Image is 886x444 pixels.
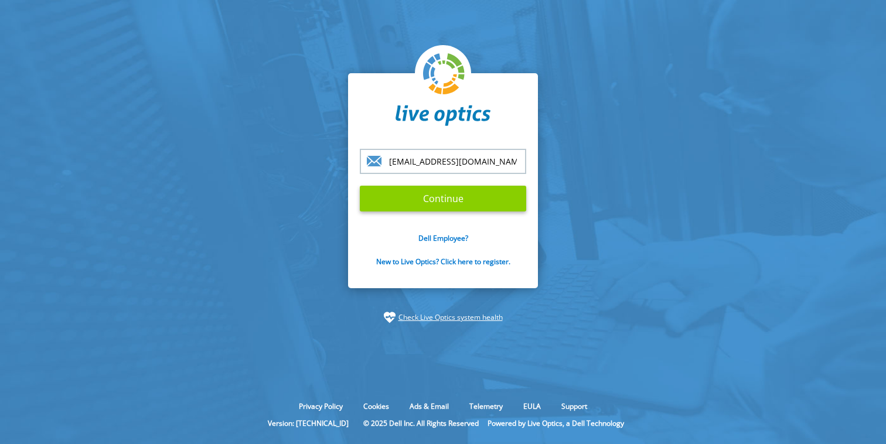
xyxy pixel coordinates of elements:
img: status-check-icon.svg [384,312,396,323]
a: Cookies [355,401,398,411]
li: Version: [TECHNICAL_ID] [262,418,355,428]
a: Telemetry [461,401,512,411]
input: Continue [360,186,526,211]
a: Ads & Email [401,401,458,411]
a: Dell Employee? [418,233,468,243]
li: © 2025 Dell Inc. All Rights Reserved [357,418,485,428]
input: email@address.com [360,149,526,174]
a: Support [553,401,596,411]
img: liveoptics-word.svg [396,105,490,126]
li: Powered by Live Optics, a Dell Technology [488,418,624,428]
img: liveoptics-logo.svg [423,53,465,95]
a: Privacy Policy [290,401,352,411]
a: Check Live Optics system health [398,312,503,323]
a: New to Live Optics? Click here to register. [376,257,510,267]
a: EULA [514,401,550,411]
